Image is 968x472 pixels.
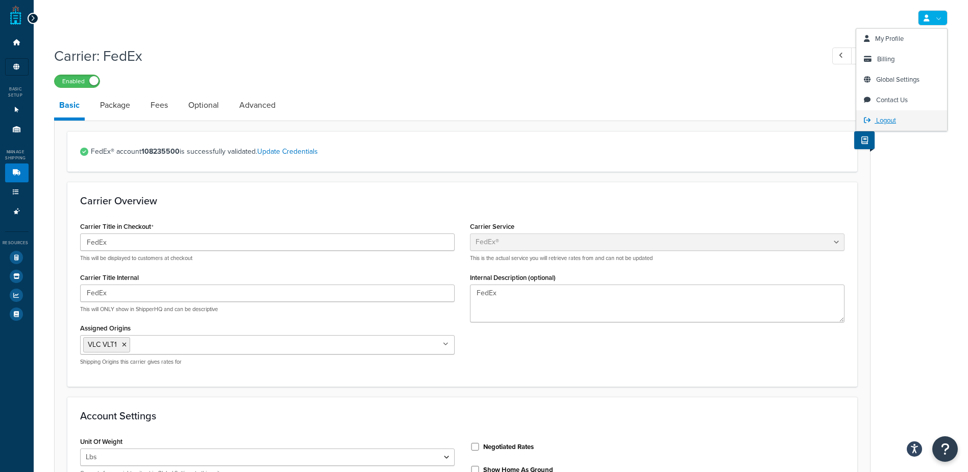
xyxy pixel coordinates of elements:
li: Dashboard [5,33,29,52]
a: Contact Us [856,90,947,110]
a: Advanced [234,93,281,117]
h3: Carrier Overview [80,195,845,206]
li: Help Docs [5,305,29,323]
label: Internal Description (optional) [470,274,556,281]
p: This will ONLY show in ShipperHQ and can be descriptive [80,305,455,313]
li: Advanced Features [5,202,29,221]
span: Contact Us [876,95,908,105]
p: Shipping Origins this carrier gives rates for [80,358,455,366]
label: Assigned Origins [80,324,131,332]
li: Test Your Rates [5,248,29,267]
h1: Carrier: FedEx [54,46,813,66]
li: Marketplace [5,267,29,286]
span: VLC VLT1 [88,339,117,350]
a: Global Settings [856,69,947,90]
a: Optional [183,93,224,117]
textarea: FedEx [470,285,845,322]
span: My Profile [875,34,904,43]
a: My Profile [856,29,947,49]
a: Logout [856,110,947,131]
li: Origins [5,120,29,139]
a: Package [95,93,135,117]
span: Global Settings [876,75,920,84]
span: FedEx® account is successfully validated. [91,145,845,159]
li: Websites [5,101,29,120]
label: Carrier Title Internal [80,274,139,281]
a: Update Credentials [257,146,318,157]
a: Previous Record [832,48,852,64]
button: Show Help Docs [854,131,875,149]
a: Billing [856,49,947,69]
li: Shipping Rules [5,183,29,202]
span: Billing [877,54,895,64]
button: Open Resource Center [932,436,958,462]
li: Analytics [5,286,29,304]
a: Next Record [851,48,871,64]
label: Carrier Service [470,223,514,230]
strong: 108235500 [141,146,180,157]
span: Logout [876,115,896,125]
li: Carriers [5,163,29,182]
label: Unit Of Weight [80,438,122,445]
a: Basic [54,93,85,121]
label: Negotiated Rates [483,442,534,452]
h3: Account Settings [80,410,845,421]
p: This will be displayed to customers at checkout [80,254,455,262]
p: This is the actual service you will retrieve rates from and can not be updated [470,254,845,262]
label: Enabled [55,75,100,87]
label: Carrier Title in Checkout [80,223,154,231]
a: Fees [145,93,173,117]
